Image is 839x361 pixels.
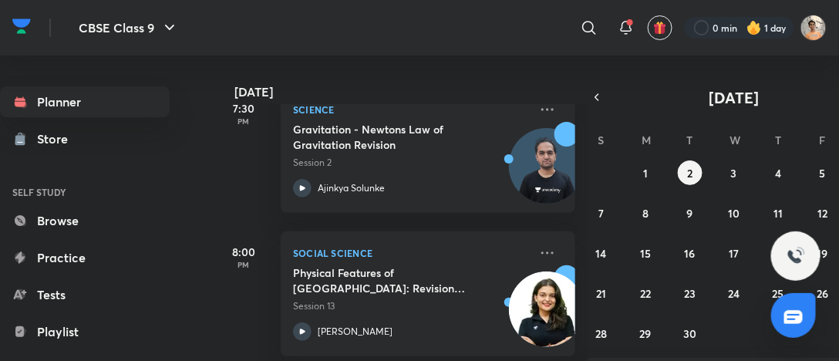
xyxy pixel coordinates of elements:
abbr: September 10, 2025 [728,206,740,221]
button: September 8, 2025 [633,201,658,225]
abbr: September 19, 2025 [817,246,828,261]
abbr: September 7, 2025 [598,206,604,221]
img: streak [746,20,762,35]
img: ttu [787,247,805,265]
abbr: September 17, 2025 [729,246,739,261]
button: September 4, 2025 [766,160,790,185]
img: Avatar [510,137,584,211]
abbr: September 11, 2025 [773,206,783,221]
p: [PERSON_NAME] [318,325,393,339]
abbr: September 26, 2025 [817,286,828,301]
button: September 2, 2025 [678,160,703,185]
abbr: September 3, 2025 [731,166,737,180]
p: Session 2 [293,156,529,170]
abbr: September 4, 2025 [775,166,781,180]
button: September 11, 2025 [766,201,790,225]
button: September 18, 2025 [766,241,790,265]
h5: Physical Features of India: Revision Lecture 2 [293,265,485,296]
abbr: September 30, 2025 [683,326,696,341]
button: September 14, 2025 [589,241,614,265]
abbr: September 25, 2025 [773,286,784,301]
p: Science [293,100,529,119]
button: September 1, 2025 [633,160,658,185]
p: Ajinkya Solunke [318,181,385,195]
span: [DATE] [709,87,760,108]
button: September 9, 2025 [678,201,703,225]
abbr: September 21, 2025 [596,286,606,301]
abbr: September 22, 2025 [640,286,651,301]
abbr: September 16, 2025 [685,246,696,261]
p: Session 13 [293,299,529,313]
button: September 7, 2025 [589,201,614,225]
abbr: Friday [820,133,826,147]
button: September 30, 2025 [678,321,703,346]
h4: [DATE] [234,86,591,98]
button: September 3, 2025 [722,160,746,185]
abbr: September 8, 2025 [642,206,649,221]
button: September 19, 2025 [810,241,835,265]
img: Aashman Srivastava [800,15,827,41]
abbr: September 28, 2025 [595,326,607,341]
button: September 12, 2025 [810,201,835,225]
p: Social Science [293,244,529,262]
abbr: Sunday [598,133,605,147]
button: September 21, 2025 [589,281,614,305]
abbr: September 9, 2025 [687,206,693,221]
abbr: September 2, 2025 [687,166,692,180]
abbr: Thursday [775,133,781,147]
button: September 28, 2025 [589,321,614,346]
button: September 17, 2025 [722,241,746,265]
abbr: September 12, 2025 [817,206,827,221]
button: September 23, 2025 [678,281,703,305]
p: PM [213,116,275,126]
h5: 8:00 [213,244,275,260]
button: September 15, 2025 [633,241,658,265]
abbr: September 24, 2025 [728,286,740,301]
p: PM [213,260,275,269]
button: September 5, 2025 [810,160,835,185]
button: avatar [648,15,672,40]
abbr: September 29, 2025 [640,326,652,341]
button: September 25, 2025 [766,281,790,305]
button: September 26, 2025 [810,281,835,305]
div: Store [37,130,77,148]
button: September 16, 2025 [678,241,703,265]
button: CBSE Class 9 [69,12,188,43]
button: September 29, 2025 [633,321,658,346]
h5: 7:30 [213,100,275,116]
abbr: Wednesday [730,133,741,147]
abbr: Monday [642,133,651,147]
button: September 24, 2025 [722,281,746,305]
button: September 10, 2025 [722,201,746,225]
button: September 22, 2025 [633,281,658,305]
abbr: Tuesday [687,133,693,147]
abbr: September 1, 2025 [643,166,648,180]
h5: Gravitation - Newtons Law of Gravitation Revision [293,122,485,153]
img: avatar [653,21,667,35]
abbr: September 15, 2025 [640,246,651,261]
a: Company Logo [12,15,31,42]
abbr: September 23, 2025 [684,286,696,301]
abbr: September 5, 2025 [820,166,826,180]
img: Company Logo [12,15,31,38]
abbr: September 14, 2025 [596,246,607,261]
